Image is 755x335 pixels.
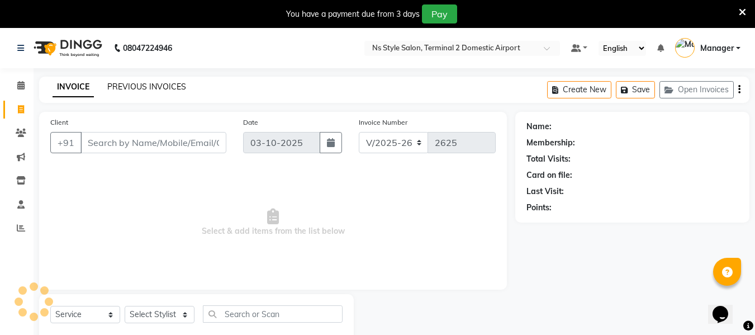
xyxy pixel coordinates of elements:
[50,167,496,279] span: Select & add items from the list below
[526,169,572,181] div: Card on file:
[708,290,744,324] iframe: chat widget
[286,8,420,20] div: You have a payment due from 3 days
[526,186,564,197] div: Last Visit:
[526,121,552,133] div: Name:
[53,77,94,97] a: INVOICE
[547,81,611,98] button: Create New
[359,117,407,128] label: Invoice Number
[700,43,734,54] span: Manager
[243,117,258,128] label: Date
[616,81,655,98] button: Save
[50,132,82,153] button: +91
[526,153,571,165] div: Total Visits:
[29,32,105,64] img: logo
[50,117,68,128] label: Client
[422,4,457,23] button: Pay
[526,137,575,149] div: Membership:
[675,38,695,58] img: Manager
[659,81,734,98] button: Open Invoices
[107,82,186,92] a: PREVIOUS INVOICES
[80,132,226,153] input: Search by Name/Mobile/Email/Code
[123,32,172,64] b: 08047224946
[526,202,552,214] div: Points:
[203,305,343,323] input: Search or Scan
